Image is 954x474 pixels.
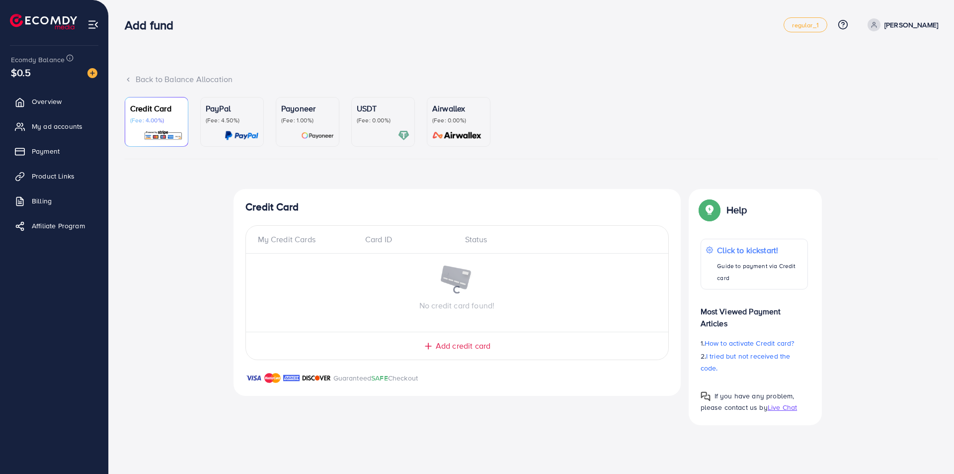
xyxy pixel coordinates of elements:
[705,338,794,348] span: How to activate Credit card?
[717,244,802,256] p: Click to kickstart!
[32,221,85,231] span: Affiliate Program
[32,96,62,106] span: Overview
[125,74,938,85] div: Back to Balance Allocation
[32,196,52,206] span: Billing
[7,191,101,211] a: Billing
[245,201,669,213] h4: Credit Card
[32,121,82,131] span: My ad accounts
[701,337,808,349] p: 1.
[301,130,334,141] img: card
[726,204,747,216] p: Help
[87,68,97,78] img: image
[7,116,101,136] a: My ad accounts
[701,391,711,401] img: Popup guide
[429,130,485,141] img: card
[457,234,656,245] div: Status
[398,130,409,141] img: card
[357,234,457,245] div: Card ID
[206,102,258,114] p: PayPal
[7,141,101,161] a: Payment
[701,350,808,374] p: 2.
[701,351,791,373] span: I tried but not received the code.
[11,65,31,80] span: $0.5
[768,402,797,412] span: Live Chat
[245,372,262,384] img: brand
[701,391,795,412] span: If you have any problem, please contact us by
[884,19,938,31] p: [PERSON_NAME]
[357,102,409,114] p: USDT
[701,201,718,219] img: Popup guide
[281,116,334,124] p: (Fee: 1.00%)
[130,116,183,124] p: (Fee: 4.00%)
[784,17,827,32] a: regular_1
[717,260,802,284] p: Guide to payment via Credit card
[357,116,409,124] p: (Fee: 0.00%)
[792,22,818,28] span: regular_1
[7,92,101,111] a: Overview
[206,116,258,124] p: (Fee: 4.50%)
[87,19,99,30] img: menu
[10,14,77,29] img: logo
[283,372,300,384] img: brand
[225,130,258,141] img: card
[864,18,938,31] a: [PERSON_NAME]
[432,102,485,114] p: Airwallex
[371,373,388,383] span: SAFE
[32,171,75,181] span: Product Links
[7,216,101,236] a: Affiliate Program
[333,372,418,384] p: Guaranteed Checkout
[302,372,331,384] img: brand
[432,116,485,124] p: (Fee: 0.00%)
[258,234,358,245] div: My Credit Cards
[701,297,808,329] p: Most Viewed Payment Articles
[32,146,60,156] span: Payment
[125,18,181,32] h3: Add fund
[11,55,65,65] span: Ecomdy Balance
[264,372,281,384] img: brand
[281,102,334,114] p: Payoneer
[130,102,183,114] p: Credit Card
[7,166,101,186] a: Product Links
[436,340,490,352] span: Add credit card
[144,130,183,141] img: card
